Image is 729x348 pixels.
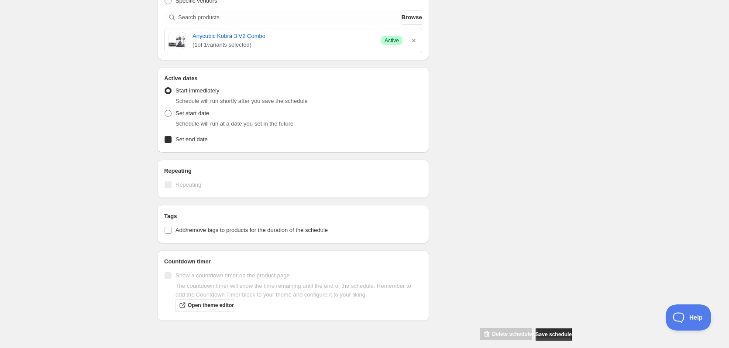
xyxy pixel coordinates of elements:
[175,181,201,188] span: Repeating
[175,282,422,299] p: The countdown timer will show the time remaining until the end of the schedule. Remember to add t...
[188,302,234,309] span: Open theme editor
[385,37,399,44] span: Active
[175,227,328,233] span: Add/remove tags to products for the duration of the schedule
[164,212,422,221] h2: Tags
[164,257,422,266] h2: Countdown timer
[175,87,219,94] span: Start immediately
[536,328,572,341] button: Save schedule
[193,41,374,49] span: ( 1 of 1 variants selected)
[666,304,712,331] iframe: Toggle Customer Support
[175,110,209,116] span: Set start date
[175,98,308,104] span: Schedule will run shortly after you save the schedule
[536,331,572,338] span: Save schedule
[402,13,422,22] span: Browse
[175,120,293,127] span: Schedule will run at a date you set in the future
[175,299,234,311] a: Open theme editor
[402,10,422,24] button: Browse
[193,32,374,41] a: Anycubic Kobra 3 V2 Combo
[175,136,208,143] span: Set end date
[175,272,290,279] span: Show a countdown timer on the product page
[164,74,422,83] h2: Active dates
[178,10,400,24] input: Search products
[164,167,422,175] h2: Repeating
